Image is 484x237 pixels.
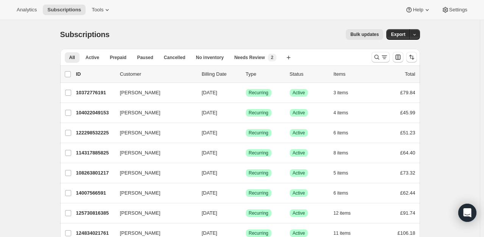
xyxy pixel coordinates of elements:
[293,230,305,236] span: Active
[76,169,114,177] p: 108263801217
[116,187,191,199] button: [PERSON_NAME]
[249,190,269,196] span: Recurring
[400,90,415,95] span: £79.84
[116,107,191,119] button: [PERSON_NAME]
[293,170,305,176] span: Active
[76,189,114,197] p: 14007566591
[76,89,114,97] p: 10372776191
[398,230,415,236] span: £106.18
[249,230,269,236] span: Recurring
[196,55,223,61] span: No inventory
[137,55,153,61] span: Paused
[334,70,372,78] div: Items
[202,70,240,78] p: Billing Date
[202,110,217,115] span: [DATE]
[76,129,114,137] p: 122298532225
[202,190,217,196] span: [DATE]
[47,7,81,13] span: Subscriptions
[76,87,415,98] div: 10372776191[PERSON_NAME][DATE]SuccessRecurringSuccessActive3 items£79.84
[249,150,269,156] span: Recurring
[400,110,415,115] span: £45.99
[334,170,348,176] span: 5 items
[120,129,161,137] span: [PERSON_NAME]
[76,209,114,217] p: 125730816385
[12,5,41,15] button: Analytics
[293,130,305,136] span: Active
[116,127,191,139] button: [PERSON_NAME]
[293,90,305,96] span: Active
[110,55,126,61] span: Prepaid
[334,108,357,118] button: 4 items
[249,130,269,136] span: Recurring
[120,169,161,177] span: [PERSON_NAME]
[202,210,217,216] span: [DATE]
[401,5,435,15] button: Help
[120,109,161,117] span: [PERSON_NAME]
[393,52,403,62] button: Customize table column order and visibility
[334,150,348,156] span: 8 items
[406,52,417,62] button: Sort the results
[76,108,415,118] div: 104022049153[PERSON_NAME][DATE]SuccessRecurringSuccessActive4 items£45.99
[202,130,217,136] span: [DATE]
[116,167,191,179] button: [PERSON_NAME]
[234,55,265,61] span: Needs Review
[17,7,37,13] span: Analytics
[120,189,161,197] span: [PERSON_NAME]
[120,229,161,237] span: [PERSON_NAME]
[293,190,305,196] span: Active
[400,190,415,196] span: £62.44
[400,210,415,216] span: £91.74
[334,110,348,116] span: 4 items
[391,31,405,37] span: Export
[372,52,390,62] button: Search and filter results
[334,130,348,136] span: 6 items
[334,208,359,218] button: 12 items
[249,90,269,96] span: Recurring
[334,90,348,96] span: 3 items
[43,5,86,15] button: Subscriptions
[76,109,114,117] p: 104022049153
[334,87,357,98] button: 3 items
[405,70,415,78] p: Total
[76,188,415,198] div: 14007566591[PERSON_NAME][DATE]SuccessRecurringSuccessActive6 items£62.44
[271,55,273,61] span: 2
[76,168,415,178] div: 108263801217[PERSON_NAME][DATE]SuccessRecurringSuccessActive5 items£73.32
[283,52,295,63] button: Create new view
[334,168,357,178] button: 5 items
[293,210,305,216] span: Active
[120,149,161,157] span: [PERSON_NAME]
[334,190,348,196] span: 6 items
[334,210,351,216] span: 12 items
[120,70,196,78] p: Customer
[202,230,217,236] span: [DATE]
[87,5,116,15] button: Tools
[202,90,217,95] span: [DATE]
[60,30,110,39] span: Subscriptions
[202,150,217,156] span: [DATE]
[76,70,114,78] p: ID
[202,170,217,176] span: [DATE]
[334,128,357,138] button: 6 items
[92,7,103,13] span: Tools
[293,150,305,156] span: Active
[76,148,415,158] div: 114317885825[PERSON_NAME][DATE]SuccessRecurringSuccessActive8 items£64.40
[350,31,379,37] span: Bulk updates
[334,230,351,236] span: 11 items
[246,70,284,78] div: Type
[120,89,161,97] span: [PERSON_NAME]
[76,229,114,237] p: 124834021761
[334,148,357,158] button: 8 items
[116,87,191,99] button: [PERSON_NAME]
[116,207,191,219] button: [PERSON_NAME]
[76,208,415,218] div: 125730816385[PERSON_NAME][DATE]SuccessRecurringSuccessActive12 items£91.74
[437,5,472,15] button: Settings
[76,128,415,138] div: 122298532225[PERSON_NAME][DATE]SuccessRecurringSuccessActive6 items£51.23
[458,204,476,222] div: Open Intercom Messenger
[346,29,383,40] button: Bulk updates
[249,170,269,176] span: Recurring
[413,7,423,13] span: Help
[400,130,415,136] span: £51.23
[86,55,99,61] span: Active
[386,29,410,40] button: Export
[334,188,357,198] button: 6 items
